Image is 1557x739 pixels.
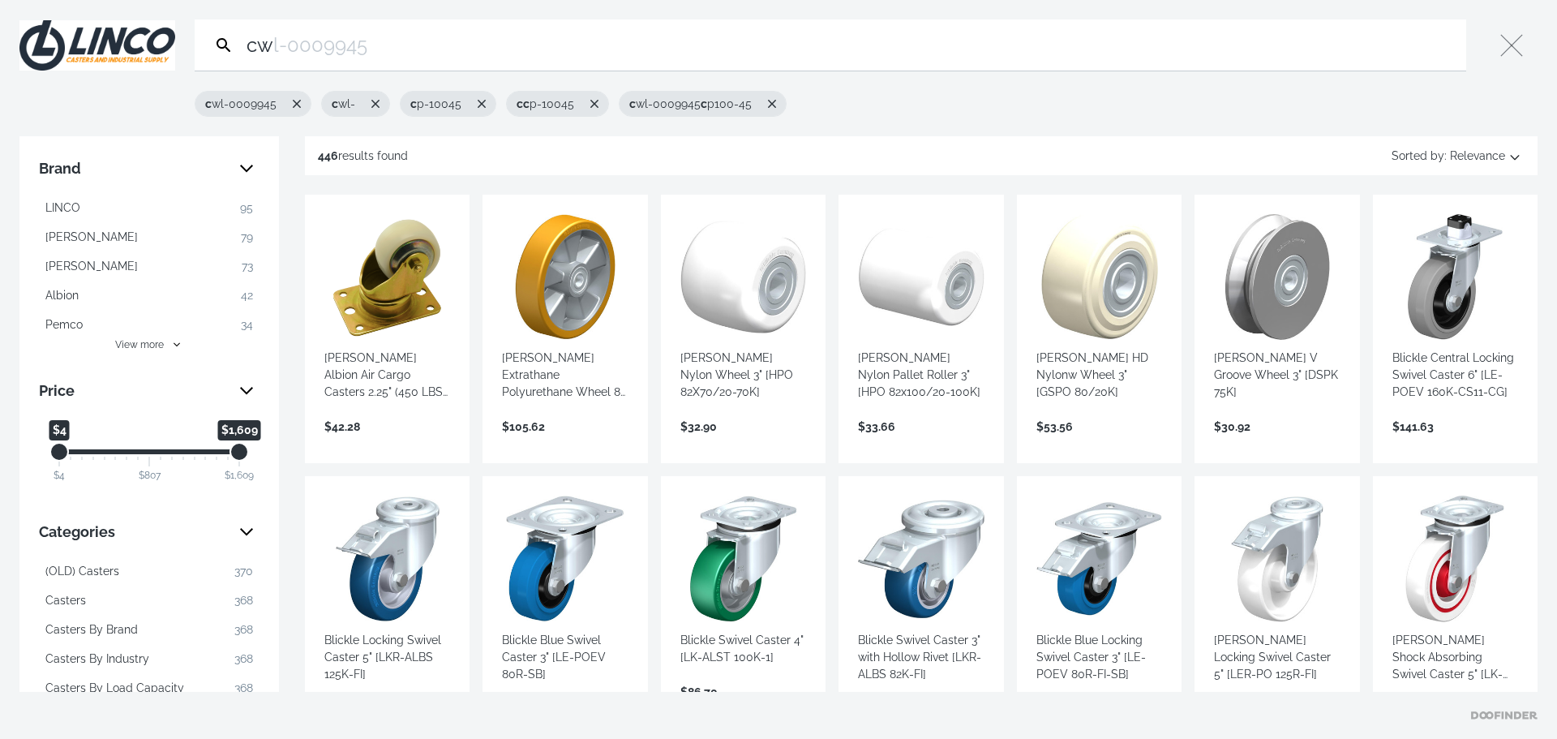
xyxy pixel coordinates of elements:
[243,19,1460,71] input: Search…
[45,200,80,217] span: LINCO
[517,97,523,110] strong: c
[701,97,707,110] strong: c
[1486,19,1538,71] button: Close
[332,96,355,113] span: wl-
[290,97,304,111] svg: Remove suggestion: cwl-0009945
[39,519,227,545] span: Categories
[39,558,259,584] button: (OLD) Casters 370
[517,96,574,113] span: p-10045
[1450,143,1505,169] span: Relevance
[45,621,138,638] span: Casters By Brand
[365,92,389,116] button: Remove suggestion: cwl-
[401,92,471,116] button: Select suggestion: cp-10045
[39,195,259,221] button: LINCO 95
[39,646,259,672] button: Casters By Industry 368
[45,680,184,697] span: Casters By Load Capacity
[318,149,338,162] strong: 446
[234,592,253,609] span: 368
[587,97,602,111] svg: Remove suggestion: ccp-10045
[45,229,138,246] span: [PERSON_NAME]
[400,91,496,117] div: Suggestion: cp-10045
[234,621,253,638] span: 368
[286,92,311,116] button: Remove suggestion: cwl-0009945
[242,258,253,275] span: 73
[410,96,461,113] span: p-10045
[241,316,253,333] span: 34
[368,97,383,111] svg: Remove suggestion: cwl-
[234,651,253,668] span: 368
[241,287,253,304] span: 42
[234,563,253,580] span: 370
[45,651,149,668] span: Casters By Industry
[45,287,79,304] span: Albion
[241,229,253,246] span: 79
[49,442,69,462] div: Minimum Price
[39,617,259,642] button: Casters By Brand 368
[318,143,408,169] div: results found
[39,311,259,337] button: Pemco 34
[322,92,365,116] button: Select suggestion: cwl-
[39,156,227,182] span: Brand
[115,337,164,352] span: View more
[229,442,249,462] div: Maximum Price
[506,91,609,117] div: Suggestion: ccp-10045
[629,96,752,113] span: wl-0009945 p100-45
[54,468,65,483] div: $4
[39,224,259,250] button: [PERSON_NAME] 79
[195,91,311,117] div: Suggestion: cwl-0009945
[45,258,138,275] span: [PERSON_NAME]
[1505,146,1525,165] svg: Sort
[471,92,495,116] button: Remove suggestion: cp-10045
[139,468,161,483] div: $807
[39,253,259,279] button: [PERSON_NAME] 73
[205,97,212,110] strong: c
[214,36,234,55] svg: Search
[332,97,338,110] strong: c
[584,92,608,116] button: Remove suggestion: ccp-10045
[39,587,259,613] button: Casters 368
[765,97,779,111] svg: Remove suggestion: cwl-0009945 cp100-45
[761,92,786,116] button: Remove suggestion: cwl-0009945 cp100-45
[39,675,259,701] button: Casters By Load Capacity 368
[1471,711,1538,720] a: Doofinder home page
[39,378,227,404] span: Price
[474,97,489,111] svg: Remove suggestion: cp-10045
[225,468,254,483] div: $1,609
[45,563,119,580] span: (OLD) Casters
[321,91,390,117] div: Suggestion: cwl-
[523,97,530,110] strong: c
[234,680,253,697] span: 368
[45,592,86,609] span: Casters
[620,92,761,116] button: Select suggestion: cwl-0009945 cp100-45
[19,20,175,71] img: Close
[240,200,253,217] span: 95
[205,96,277,113] span: wl-0009945
[619,91,787,117] div: Suggestion: cwl-0009945 cp100-45
[629,97,636,110] strong: c
[45,316,83,333] span: Pemco
[195,92,286,116] button: Select suggestion: cwl-0009945
[1388,143,1525,169] button: Sorted by:Relevance Sort
[39,282,259,308] button: Albion 42
[39,337,259,352] button: View more
[507,92,584,116] button: Select suggestion: ccp-10045
[410,97,417,110] strong: c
